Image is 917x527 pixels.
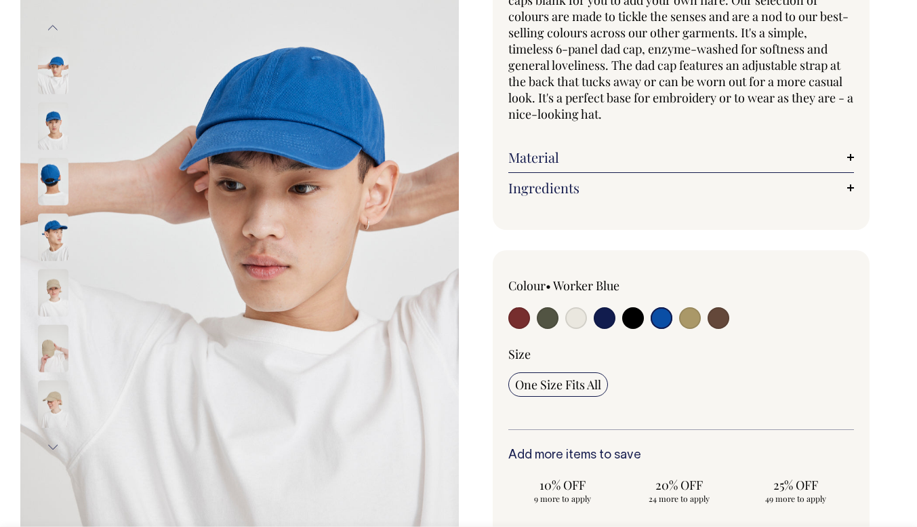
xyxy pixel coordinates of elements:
img: washed-khaki [38,325,68,372]
button: Next [43,432,63,463]
input: One Size Fits All [508,372,608,397]
span: 10% OFF [515,477,610,493]
span: One Size Fits All [515,376,601,393]
a: Material [508,149,855,165]
img: worker-blue [38,47,68,94]
img: washed-khaki [38,380,68,428]
label: Worker Blue [553,277,619,294]
div: Colour [508,277,647,294]
span: 9 more to apply [515,493,610,504]
div: Size [508,346,855,362]
img: worker-blue [38,158,68,206]
span: 24 more to apply [632,493,727,504]
input: 25% OFF 49 more to apply [741,473,850,508]
a: Ingredients [508,180,855,196]
img: washed-khaki [38,269,68,317]
input: 20% OFF 24 more to apply [625,473,733,508]
span: • [546,277,551,294]
span: 49 more to apply [748,493,843,504]
span: 25% OFF [748,477,843,493]
img: worker-blue [38,214,68,261]
button: Previous [43,12,63,43]
img: worker-blue [38,102,68,150]
h6: Add more items to save [508,449,855,463]
input: 10% OFF 9 more to apply [508,473,617,508]
span: 20% OFF [632,477,727,493]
